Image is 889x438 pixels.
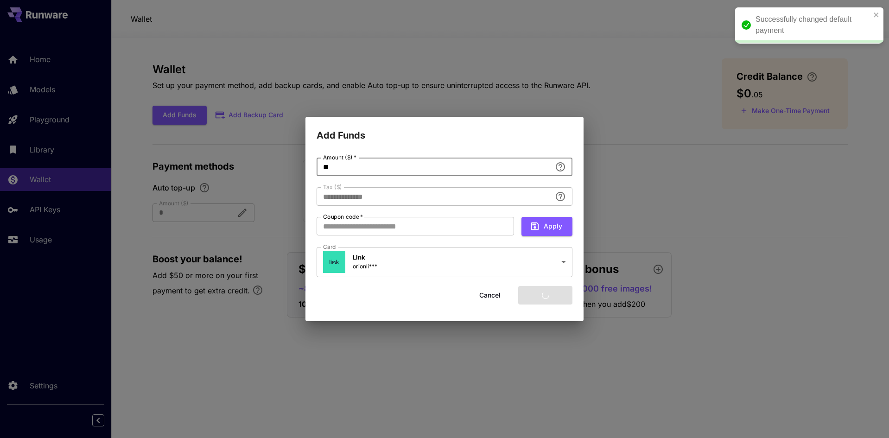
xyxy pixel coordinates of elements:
[323,213,363,221] label: Coupon code
[323,183,342,191] label: Tax ($)
[353,253,377,262] p: Link
[469,286,511,305] button: Cancel
[873,11,880,19] button: close
[305,117,584,143] h2: Add Funds
[323,243,336,251] label: Card
[323,153,356,161] label: Amount ($)
[756,14,870,36] div: Successfully changed default payment
[521,217,572,236] button: Apply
